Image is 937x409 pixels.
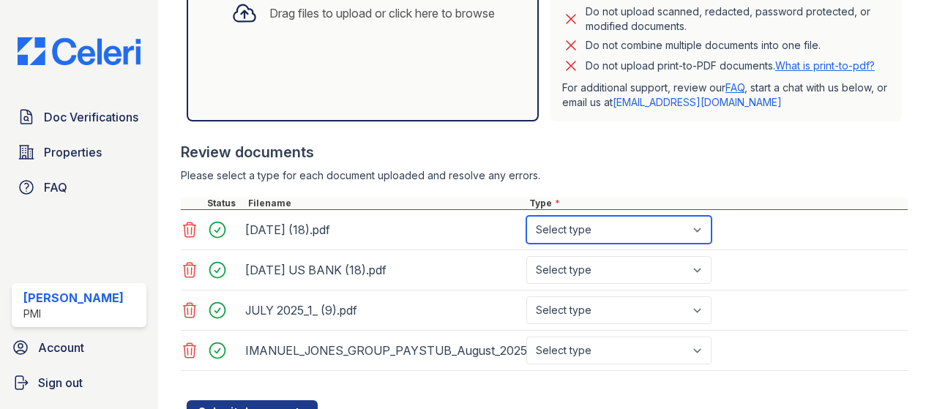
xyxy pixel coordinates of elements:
[12,138,146,167] a: Properties
[6,37,152,65] img: CE_Logo_Blue-a8612792a0a2168367f1c8372b55b34899dd931a85d93a1a3d3e32e68fde9ad4.png
[562,80,890,110] p: For additional support, review our , start a chat with us below, or email us at
[38,374,83,391] span: Sign out
[38,339,84,356] span: Account
[23,307,124,321] div: PMI
[725,81,744,94] a: FAQ
[526,198,908,209] div: Type
[181,142,908,162] div: Review documents
[245,198,526,209] div: Filename
[613,96,782,108] a: [EMAIL_ADDRESS][DOMAIN_NAME]
[269,4,495,22] div: Drag files to upload or click here to browse
[775,59,875,72] a: What is print-to-pdf?
[245,258,520,282] div: [DATE] US BANK (18).pdf
[44,179,67,196] span: FAQ
[586,37,821,54] div: Do not combine multiple documents into one file.
[44,108,138,126] span: Doc Verifications
[6,368,152,397] a: Sign out
[245,299,520,322] div: JULY 2025_1_ (9).pdf
[44,143,102,161] span: Properties
[23,289,124,307] div: [PERSON_NAME]
[204,198,245,209] div: Status
[6,333,152,362] a: Account
[586,4,890,34] div: Do not upload scanned, redacted, password protected, or modified documents.
[245,339,520,362] div: IMANUEL_JONES_GROUP_PAYSTUB_August_2025_29.pdf
[181,168,908,183] div: Please select a type for each document uploaded and resolve any errors.
[12,102,146,132] a: Doc Verifications
[245,218,520,241] div: [DATE] (18).pdf
[12,173,146,202] a: FAQ
[586,59,875,73] p: Do not upload print-to-PDF documents.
